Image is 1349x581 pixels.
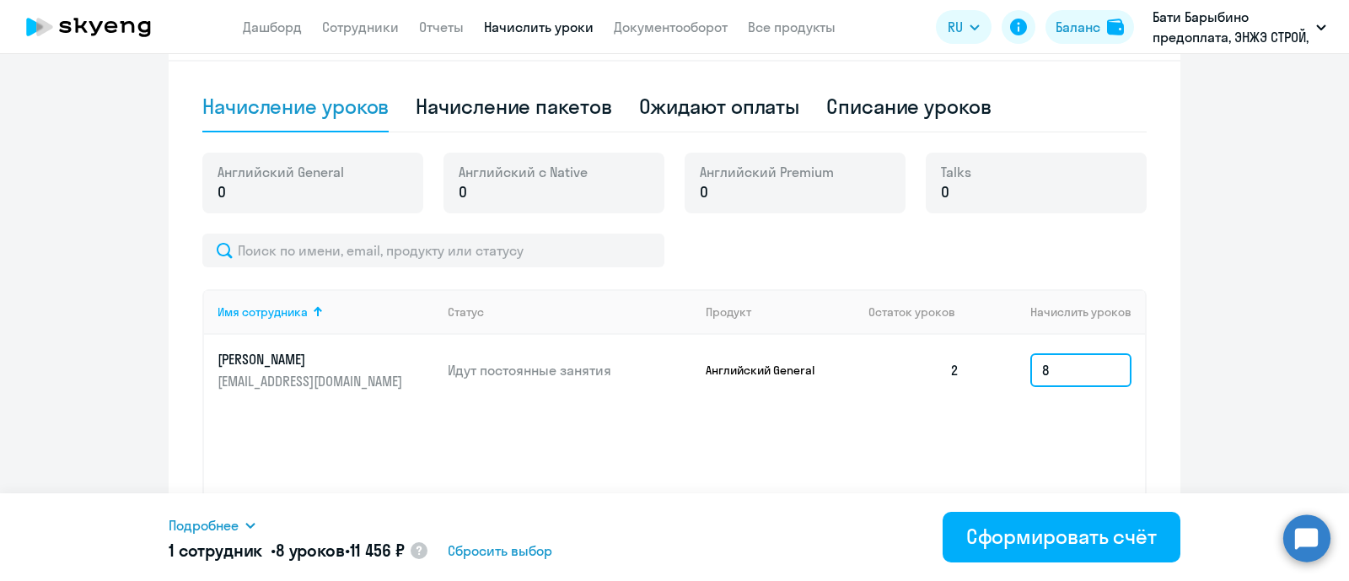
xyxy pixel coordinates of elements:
[419,19,464,35] a: Отчеты
[868,304,973,320] div: Остаток уроков
[202,234,664,267] input: Поиск по имени, email, продукту или статусу
[966,523,1157,550] div: Сформировать счёт
[948,17,963,37] span: RU
[826,93,992,120] div: Списание уроков
[350,540,405,561] span: 11 456 ₽
[459,181,467,203] span: 0
[416,93,611,120] div: Начисление пакетов
[243,19,302,35] a: Дашборд
[700,181,708,203] span: 0
[448,304,484,320] div: Статус
[936,10,992,44] button: RU
[943,512,1180,562] button: Сформировать счёт
[855,335,973,406] td: 2
[1045,10,1134,44] button: Балансbalance
[1107,19,1124,35] img: balance
[218,350,434,390] a: [PERSON_NAME][EMAIL_ADDRESS][DOMAIN_NAME]
[448,541,552,561] span: Сбросить выбор
[941,181,949,203] span: 0
[218,350,406,369] p: [PERSON_NAME]
[1153,7,1309,47] p: Бати Барыбино предоплата, ЭНЖЭ СТРОЙ, ООО
[706,304,856,320] div: Продукт
[448,304,692,320] div: Статус
[868,304,955,320] span: Остаток уроков
[706,304,751,320] div: Продукт
[218,181,226,203] span: 0
[322,19,399,35] a: Сотрудники
[459,163,588,181] span: Английский с Native
[218,304,434,320] div: Имя сотрудника
[448,361,692,379] p: Идут постоянные занятия
[276,540,345,561] span: 8 уроков
[748,19,836,35] a: Все продукты
[218,372,406,390] p: [EMAIL_ADDRESS][DOMAIN_NAME]
[1144,7,1335,47] button: Бати Барыбино предоплата, ЭНЖЭ СТРОЙ, ООО
[941,163,971,181] span: Talks
[706,363,832,378] p: Английский General
[639,93,800,120] div: Ожидают оплаты
[973,289,1145,335] th: Начислить уроков
[218,163,344,181] span: Английский General
[202,93,389,120] div: Начисление уроков
[1056,17,1100,37] div: Баланс
[484,19,594,35] a: Начислить уроки
[218,304,308,320] div: Имя сотрудника
[700,163,834,181] span: Английский Premium
[169,515,239,535] span: Подробнее
[169,539,404,562] h5: 1 сотрудник • •
[614,19,728,35] a: Документооборот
